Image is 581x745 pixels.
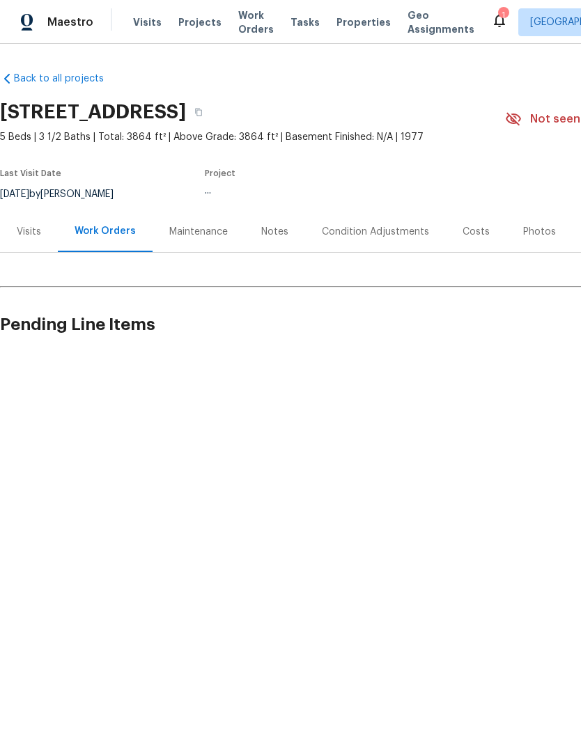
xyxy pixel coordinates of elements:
div: Work Orders [75,224,136,238]
div: Costs [463,225,490,239]
span: Visits [133,15,162,29]
div: ... [205,186,472,196]
div: Photos [523,225,556,239]
div: Visits [17,225,41,239]
div: Condition Adjustments [322,225,429,239]
div: 1 [498,8,508,22]
span: Geo Assignments [408,8,474,36]
span: Projects [178,15,222,29]
span: Tasks [290,17,320,27]
span: Maestro [47,15,93,29]
span: Properties [336,15,391,29]
span: Project [205,169,235,178]
span: Work Orders [238,8,274,36]
div: Maintenance [169,225,228,239]
div: Notes [261,225,288,239]
button: Copy Address [186,100,211,125]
